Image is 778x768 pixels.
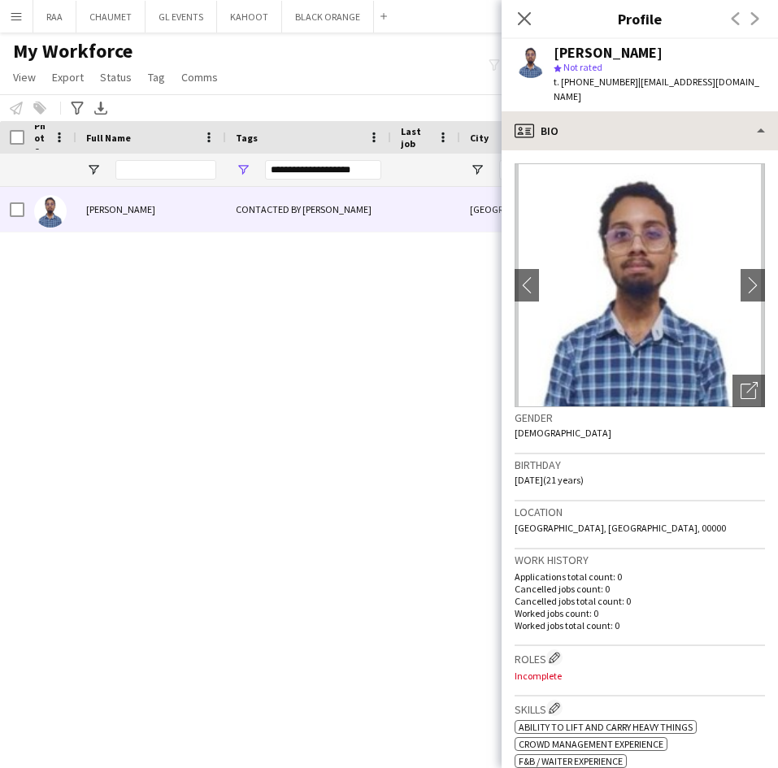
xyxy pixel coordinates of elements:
h3: Location [515,505,765,519]
span: City [470,132,489,144]
p: Cancelled jobs count: 0 [515,583,765,595]
button: GL EVENTS [146,1,217,33]
div: CONTACTED BY [PERSON_NAME] [226,187,391,232]
h3: Gender [515,410,765,425]
p: Cancelled jobs total count: 0 [515,595,765,607]
span: Tag [148,70,165,85]
span: [PERSON_NAME] [86,203,155,215]
h3: Work history [515,553,765,567]
span: Comms [181,70,218,85]
button: Open Filter Menu [86,163,101,177]
button: RAA [33,1,76,33]
app-action-btn: Advanced filters [67,98,87,118]
p: Applications total count: 0 [515,571,765,583]
div: [PERSON_NAME] [554,46,663,60]
span: Last job [401,125,431,150]
button: Open Filter Menu [236,163,250,177]
span: Not rated [563,61,602,73]
a: Status [93,67,138,88]
span: Export [52,70,84,85]
div: Open photos pop-in [732,375,765,407]
a: View [7,67,42,88]
p: Worked jobs count: 0 [515,607,765,619]
span: [DATE] (21 years) [515,474,584,486]
input: City Filter Input [499,160,515,180]
span: Tags [236,132,258,144]
span: Ability to lift and carry heavy things [519,721,693,733]
app-action-btn: Export XLSX [91,98,111,118]
h3: Roles [515,649,765,666]
a: Export [46,67,90,88]
span: Status [100,70,132,85]
span: t. [PHONE_NUMBER] [554,76,638,88]
span: [GEOGRAPHIC_DATA], [GEOGRAPHIC_DATA], 00000 [515,522,726,534]
span: [DEMOGRAPHIC_DATA] [515,427,611,439]
button: KAHOOT [217,1,282,33]
a: Tag [141,67,172,88]
input: Full Name Filter Input [115,160,216,180]
button: BLACK ORANGE [282,1,374,33]
a: Comms [175,67,224,88]
button: Open Filter Menu [470,163,485,177]
img: Crew avatar or photo [515,163,765,407]
p: Worked jobs total count: 0 [515,619,765,631]
span: My Workforce [13,39,133,63]
div: Bio [502,111,778,150]
img: Osama Mohamed [34,195,67,228]
span: Full Name [86,132,131,144]
span: | [EMAIL_ADDRESS][DOMAIN_NAME] [554,76,759,102]
button: CHAUMET [76,1,146,33]
h3: Skills [515,700,765,717]
p: Incomplete [515,670,765,682]
span: Crowd management experience [519,738,663,750]
span: F&B / Waiter experience [519,755,623,767]
h3: Profile [502,8,778,29]
span: Photo [34,119,47,156]
h3: Birthday [515,458,765,472]
span: View [13,70,36,85]
div: [GEOGRAPHIC_DATA] [460,187,525,232]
